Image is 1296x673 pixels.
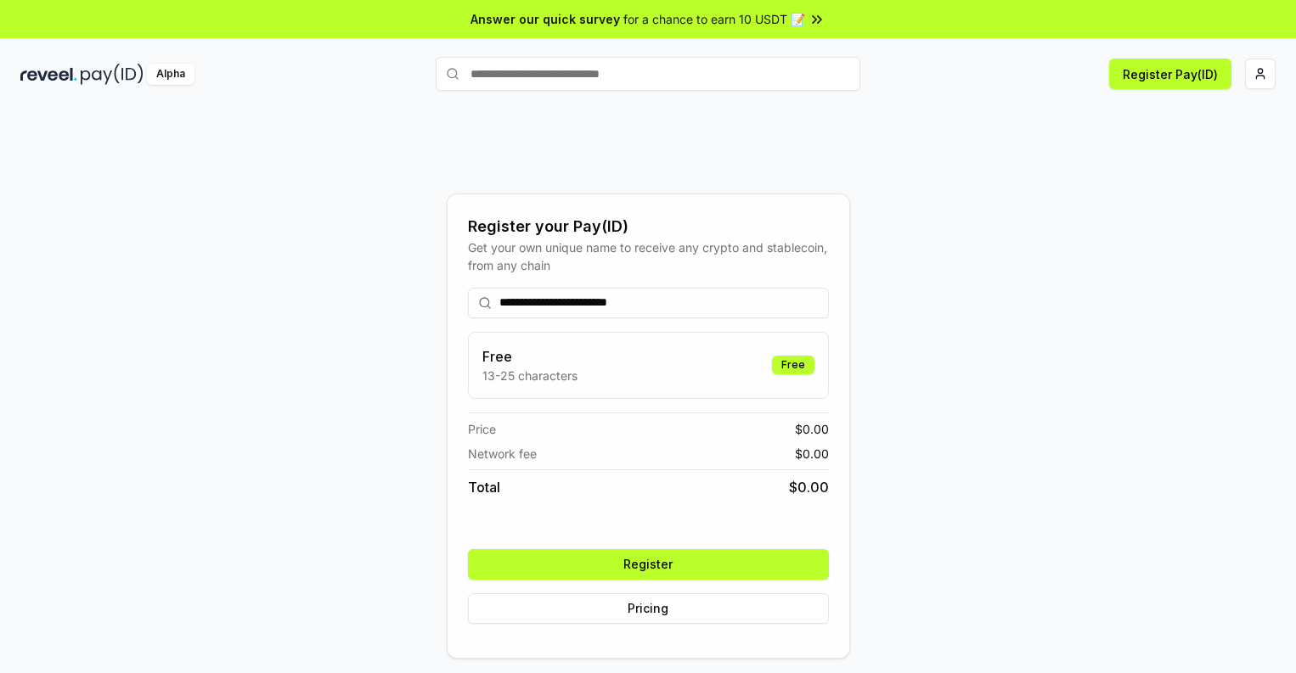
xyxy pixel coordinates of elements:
[471,10,620,28] span: Answer our quick survey
[81,64,144,85] img: pay_id
[623,10,805,28] span: for a chance to earn 10 USDT 📝
[468,477,500,497] span: Total
[482,346,578,367] h3: Free
[468,238,829,274] div: Get your own unique name to receive any crypto and stablecoin, from any chain
[147,64,194,85] div: Alpha
[482,367,578,384] p: 13-25 characters
[1109,59,1231,89] button: Register Pay(ID)
[795,420,829,438] span: $ 0.00
[468,215,829,238] div: Register your Pay(ID)
[468,420,496,438] span: Price
[20,64,77,85] img: reveel_dark
[468,593,829,624] button: Pricing
[468,445,537,463] span: Network fee
[795,445,829,463] span: $ 0.00
[468,549,829,580] button: Register
[772,356,814,374] div: Free
[789,477,829,497] span: $ 0.00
